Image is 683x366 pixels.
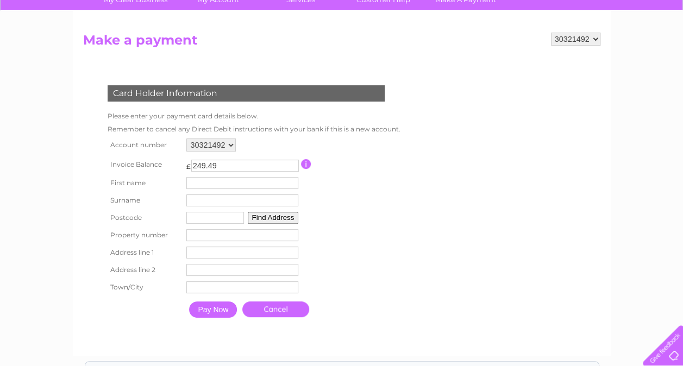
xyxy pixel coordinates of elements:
input: Pay Now [189,301,237,318]
td: £ [186,157,191,171]
img: logo.png [24,28,79,61]
input: Information [301,159,311,169]
a: Telecoms [549,46,582,54]
th: First name [105,174,184,192]
a: Water [492,46,512,54]
a: Log out [647,46,673,54]
h2: Make a payment [83,33,600,53]
th: Property number [105,226,184,244]
a: Energy [519,46,543,54]
a: Contact [611,46,637,54]
th: Address line 1 [105,244,184,261]
th: Town/City [105,279,184,296]
a: 0333 014 3131 [478,5,553,19]
th: Invoice Balance [105,154,184,174]
th: Postcode [105,209,184,226]
div: Clear Business is a trading name of Verastar Limited (registered in [GEOGRAPHIC_DATA] No. 3667643... [85,6,599,53]
th: Surname [105,192,184,209]
button: Find Address [248,212,299,224]
a: Cancel [242,301,309,317]
td: Please enter your payment card details below. [105,110,403,123]
a: Blog [588,46,604,54]
th: Address line 2 [105,261,184,279]
th: Account number [105,136,184,154]
div: Card Holder Information [108,85,385,102]
td: Remember to cancel any Direct Debit instructions with your bank if this is a new account. [105,123,403,136]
